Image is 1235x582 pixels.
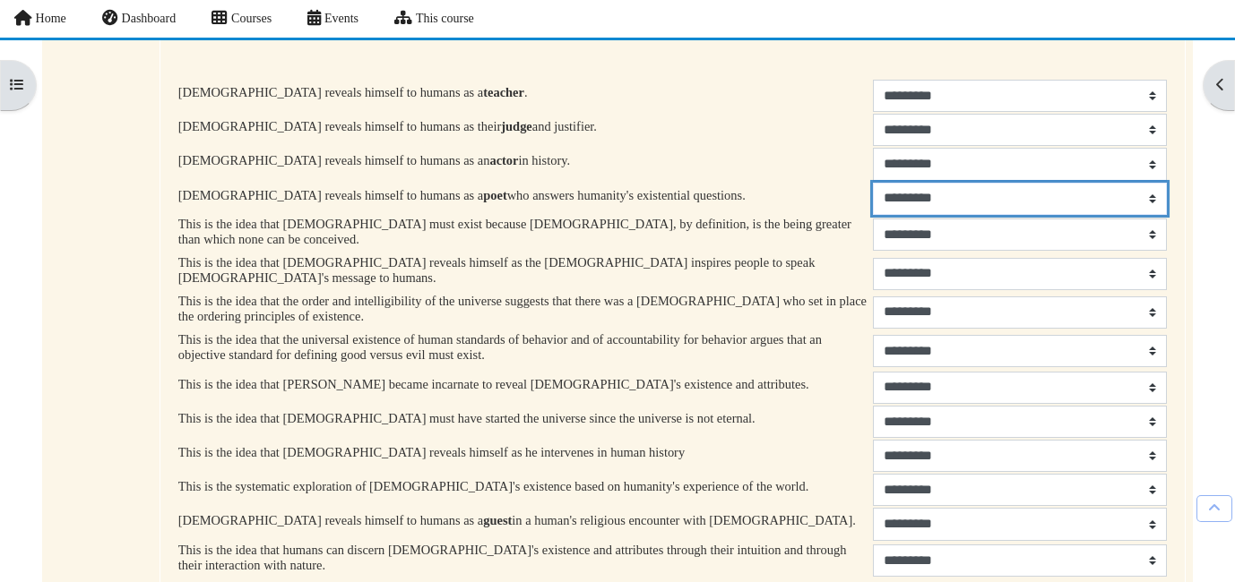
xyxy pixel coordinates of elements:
p: This is the idea that the universal existence of human standards of behavior and of accountabilit... [178,332,868,363]
strong: guest [483,513,512,527]
p: [DEMOGRAPHIC_DATA] reveals himself to humans as a . [178,85,868,100]
p: [DEMOGRAPHIC_DATA] reveals himself to humans as an in history. [178,153,868,168]
p: This is the idea that [DEMOGRAPHIC_DATA] must exist because [DEMOGRAPHIC_DATA], by definition, is... [178,217,868,247]
p: This is the idea that the order and intelligibility of the universe suggests that there was a [DE... [178,294,868,324]
p: This is the systematic exploration of [DEMOGRAPHIC_DATA]'s existence based on humanity's experien... [178,479,868,494]
strong: actor [489,153,518,167]
span: Courses [231,12,272,25]
p: [DEMOGRAPHIC_DATA] reveals himself to humans as a in a human's religious encounter with [DEMOGRAP... [178,513,868,528]
p: This is the idea that [DEMOGRAPHIC_DATA] reveals himself as he intervenes in human history [178,445,868,460]
span: Home [36,12,66,25]
strong: poet [483,188,506,202]
p: [DEMOGRAPHIC_DATA] reveals himself to humans as a who answers humanity's existential questions. [178,188,868,203]
span: Dashboard [122,12,177,25]
span: This course [416,12,474,25]
p: This is the idea that [DEMOGRAPHIC_DATA] must have started the universe since the universe is not... [178,411,868,426]
span: Events [324,12,358,25]
p: This is the idea that [PERSON_NAME] became incarnate to reveal [DEMOGRAPHIC_DATA]'s existence and... [178,377,868,392]
strong: teacher [483,85,524,99]
p: This is the idea that humans can discern [DEMOGRAPHIC_DATA]'s existence and attributes through th... [178,543,868,573]
strong: judge [501,119,532,133]
p: This is the idea that [DEMOGRAPHIC_DATA] reveals himself as the [DEMOGRAPHIC_DATA] inspires peopl... [178,255,868,286]
p: [DEMOGRAPHIC_DATA] reveals himself to humans as their and justifier. [178,119,868,134]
